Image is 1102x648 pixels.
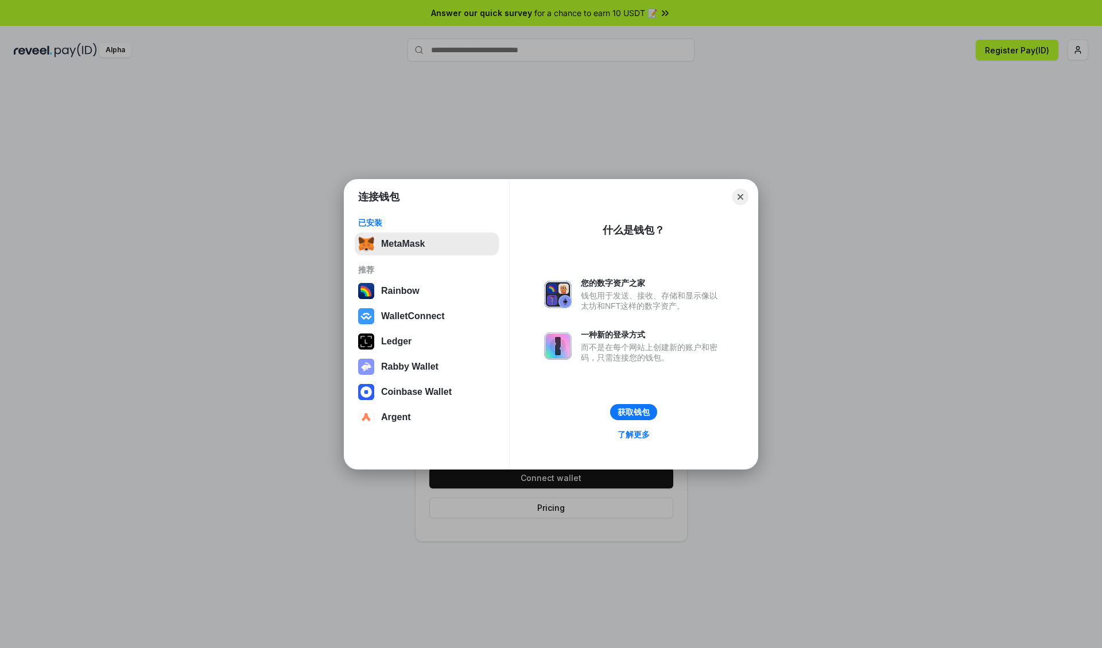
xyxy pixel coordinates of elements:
[358,384,374,400] img: svg+xml,%3Csvg%20width%3D%2228%22%20height%3D%2228%22%20viewBox%3D%220%200%2028%2028%22%20fill%3D...
[355,406,499,429] button: Argent
[358,218,495,228] div: 已安装
[358,333,374,350] img: svg+xml,%3Csvg%20xmlns%3D%22http%3A%2F%2Fwww.w3.org%2F2000%2Fsvg%22%20width%3D%2228%22%20height%3...
[544,332,572,360] img: svg+xml,%3Csvg%20xmlns%3D%22http%3A%2F%2Fwww.w3.org%2F2000%2Fsvg%22%20fill%3D%22none%22%20viewBox...
[581,278,723,288] div: 您的数字资产之家
[381,387,452,397] div: Coinbase Wallet
[355,305,499,328] button: WalletConnect
[381,412,411,422] div: Argent
[618,407,650,417] div: 获取钱包
[358,265,495,275] div: 推荐
[355,232,499,255] button: MetaMask
[358,236,374,252] img: svg+xml,%3Csvg%20fill%3D%22none%22%20height%3D%2233%22%20viewBox%3D%220%200%2035%2033%22%20width%...
[381,239,425,249] div: MetaMask
[358,190,399,204] h1: 连接钱包
[358,283,374,299] img: svg+xml,%3Csvg%20width%3D%22120%22%20height%3D%22120%22%20viewBox%3D%220%200%20120%20120%22%20fil...
[355,280,499,302] button: Rainbow
[355,330,499,353] button: Ledger
[381,286,420,296] div: Rainbow
[610,404,657,420] button: 获取钱包
[381,362,439,372] div: Rabby Wallet
[355,355,499,378] button: Rabby Wallet
[603,223,665,237] div: 什么是钱包？
[381,336,412,347] div: Ledger
[611,427,657,442] a: 了解更多
[581,342,723,363] div: 而不是在每个网站上创建新的账户和密码，只需连接您的钱包。
[358,359,374,375] img: svg+xml,%3Csvg%20xmlns%3D%22http%3A%2F%2Fwww.w3.org%2F2000%2Fsvg%22%20fill%3D%22none%22%20viewBox...
[581,290,723,311] div: 钱包用于发送、接收、存储和显示像以太坊和NFT这样的数字资产。
[581,329,723,340] div: 一种新的登录方式
[358,308,374,324] img: svg+xml,%3Csvg%20width%3D%2228%22%20height%3D%2228%22%20viewBox%3D%220%200%2028%2028%22%20fill%3D...
[544,281,572,308] img: svg+xml,%3Csvg%20xmlns%3D%22http%3A%2F%2Fwww.w3.org%2F2000%2Fsvg%22%20fill%3D%22none%22%20viewBox...
[618,429,650,440] div: 了解更多
[732,189,748,205] button: Close
[381,311,445,321] div: WalletConnect
[358,409,374,425] img: svg+xml,%3Csvg%20width%3D%2228%22%20height%3D%2228%22%20viewBox%3D%220%200%2028%2028%22%20fill%3D...
[355,381,499,403] button: Coinbase Wallet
